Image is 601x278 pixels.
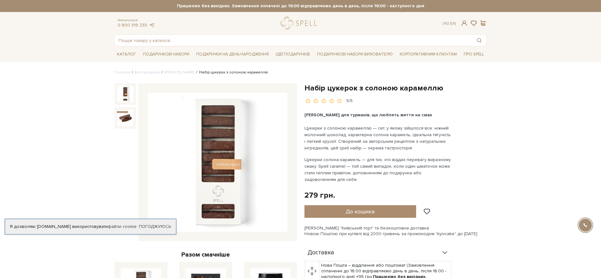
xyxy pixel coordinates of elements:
[304,205,416,218] button: До кошика
[304,83,487,93] h1: Набір цукерок з солоною карамеллю
[346,98,353,104] div: 5/5
[108,224,137,229] a: файли cookie
[304,112,432,118] span: [PERSON_NAME] для гурманів, що люблять життя на смак
[308,250,334,256] span: Доставка
[346,208,374,215] span: До кошика
[118,22,147,28] a: 0 800 319 233
[115,251,297,259] div: Разом смачніше
[148,93,287,232] img: Набір цукерок з солоною карамеллю
[280,17,320,30] a: logo
[397,49,459,60] a: Корпоративним клієнтам
[115,70,130,75] a: Головна
[140,49,192,59] a: Подарункові набори
[461,49,486,59] a: Про Spell
[115,3,487,9] strong: Працюємо без вихідних. Замовлення оплачені до 16:00 відправляємо день в день, після 16:00 - насту...
[115,49,138,59] a: Каталог
[273,49,312,59] a: Ідеї подарунків
[315,49,395,60] a: Подарункові набори вихователю
[304,125,452,151] span: Цукерки з солоною карамеллю — сет, у якому зійшлося все: ніжний молочний шоколад, характерна соло...
[194,49,271,59] a: Подарунки на День народження
[115,35,472,46] input: Пошук товару у каталозі
[443,21,456,26] div: Ук
[450,21,456,26] a: En
[135,70,160,75] a: Вся продукція
[118,18,155,22] span: Консультація:
[304,225,487,237] div: [PERSON_NAME] "Київський торт" та безкоштовна доставка Новою Поштою при купівлі від 2000 гривень ...
[117,110,133,126] img: Набір цукерок з солоною карамеллю
[5,224,176,229] div: Я дозволяю [DOMAIN_NAME] використовувати
[149,22,155,28] a: telegram
[139,224,171,229] a: Погоджуюсь
[195,70,268,75] li: Набір цукерок з солоною карамеллю
[304,190,335,200] div: 279 грн.
[304,157,452,182] span: Цукерки солона карамель — для тих, хто віддає перевагу виразному смаку. Spell caramel — той самий...
[164,70,195,75] a: [PERSON_NAME]
[448,21,449,26] span: |
[117,86,133,102] img: Набір цукерок з солоною карамеллю
[472,35,486,46] button: Пошук товару у каталозі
